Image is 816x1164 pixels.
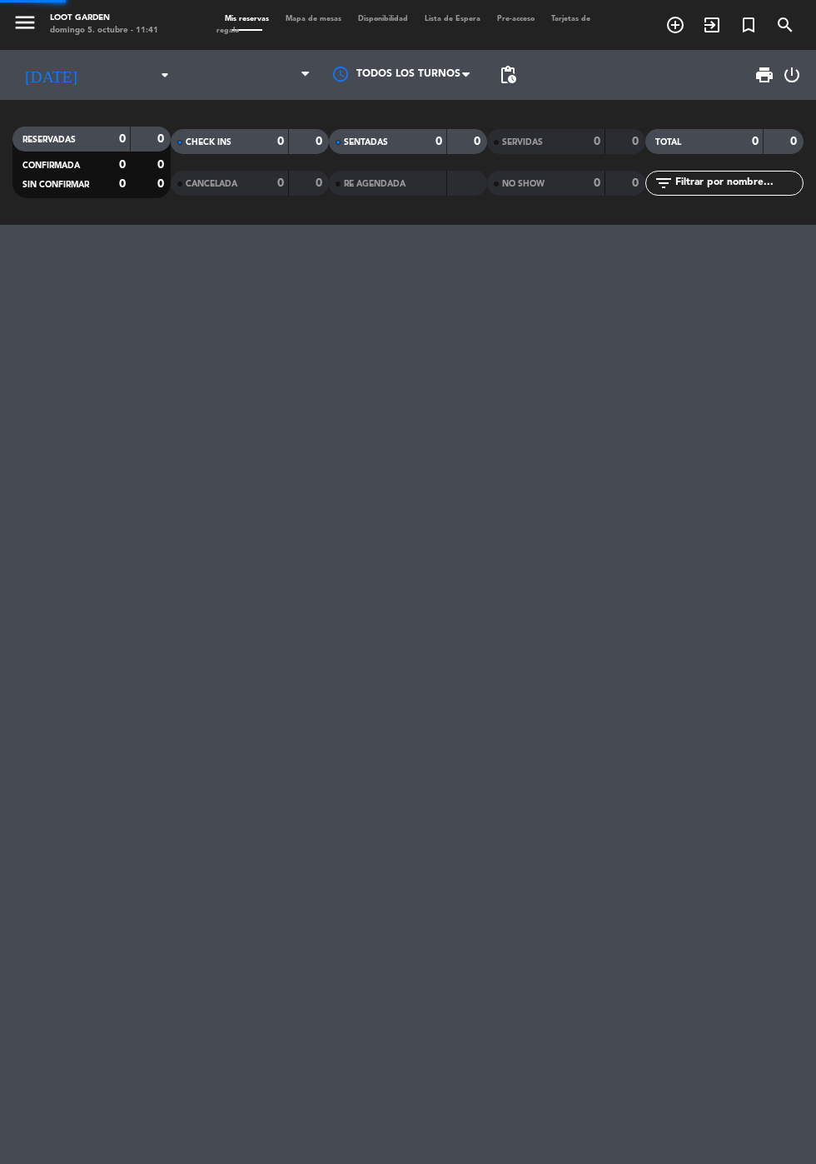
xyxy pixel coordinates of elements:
[119,159,126,171] strong: 0
[739,15,759,35] i: turned_in_not
[12,10,37,35] i: menu
[22,136,76,144] span: RESERVADAS
[316,136,326,147] strong: 0
[22,162,80,170] span: CONFIRMADA
[632,136,642,147] strong: 0
[775,15,795,35] i: search
[474,136,484,147] strong: 0
[502,180,545,188] span: NO SHOW
[119,133,126,145] strong: 0
[754,65,774,85] span: print
[594,177,600,189] strong: 0
[416,15,489,22] span: Lista de Espera
[594,136,600,147] strong: 0
[316,177,326,189] strong: 0
[632,177,642,189] strong: 0
[50,25,158,37] div: domingo 5. octubre - 11:41
[350,15,416,22] span: Disponibilidad
[157,159,167,171] strong: 0
[435,136,442,147] strong: 0
[119,178,126,190] strong: 0
[277,177,284,189] strong: 0
[186,138,231,147] span: CHECK INS
[186,180,237,188] span: CANCELADA
[12,10,37,39] button: menu
[702,15,722,35] i: exit_to_app
[157,178,167,190] strong: 0
[277,15,350,22] span: Mapa de mesas
[344,180,406,188] span: RE AGENDADA
[782,65,802,85] i: power_settings_new
[216,15,277,22] span: Mis reservas
[155,65,175,85] i: arrow_drop_down
[12,58,89,92] i: [DATE]
[655,138,681,147] span: TOTAL
[674,174,803,192] input: Filtrar por nombre...
[498,65,518,85] span: pending_actions
[50,12,158,25] div: Loot Garden
[654,173,674,193] i: filter_list
[781,50,804,100] div: LOG OUT
[489,15,543,22] span: Pre-acceso
[665,15,685,35] i: add_circle_outline
[502,138,543,147] span: SERVIDAS
[752,136,759,147] strong: 0
[157,133,167,145] strong: 0
[790,136,800,147] strong: 0
[22,181,89,189] span: SIN CONFIRMAR
[277,136,284,147] strong: 0
[344,138,388,147] span: SENTADAS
